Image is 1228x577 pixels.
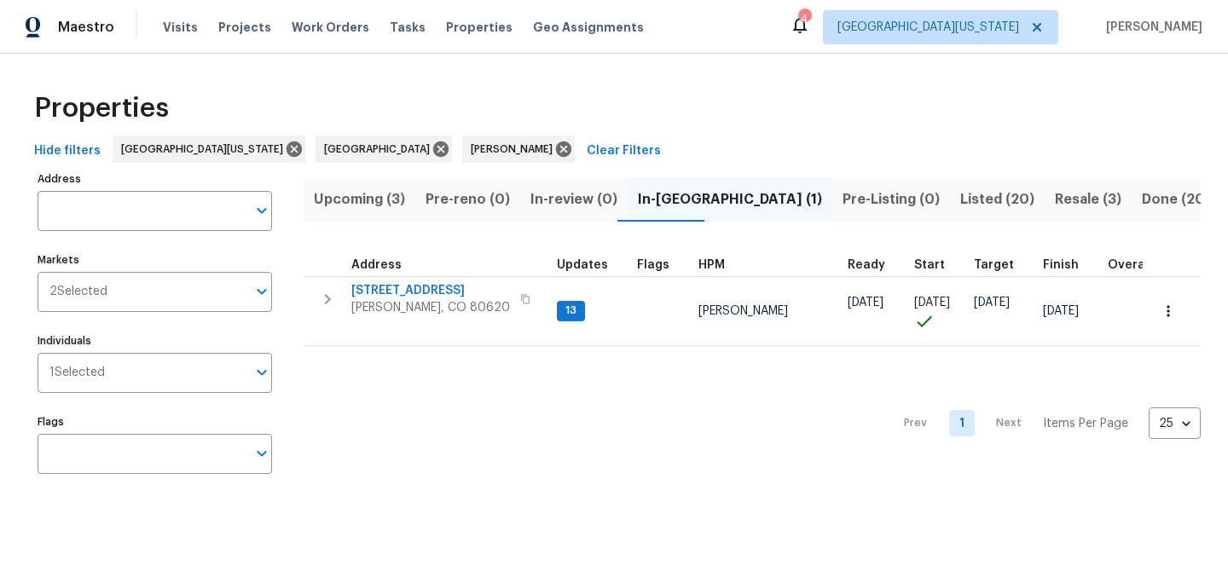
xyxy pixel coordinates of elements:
[914,259,960,271] div: Actual renovation start date
[351,259,402,271] span: Address
[533,19,644,36] span: Geo Assignments
[698,259,725,271] span: HPM
[38,417,272,427] label: Flags
[907,276,967,346] td: Project started on time
[974,259,1029,271] div: Target renovation project end date
[1055,188,1121,211] span: Resale (3)
[34,141,101,162] span: Hide filters
[1149,401,1201,446] div: 25
[38,255,272,265] label: Markets
[314,188,405,211] span: Upcoming (3)
[324,141,437,158] span: [GEOGRAPHIC_DATA]
[974,297,1010,309] span: [DATE]
[960,188,1034,211] span: Listed (20)
[1043,259,1094,271] div: Projected renovation finish date
[351,282,510,299] span: [STREET_ADDRESS]
[1043,259,1079,271] span: Finish
[250,361,274,384] button: Open
[837,19,1019,36] span: [GEOGRAPHIC_DATA][US_STATE]
[446,19,513,36] span: Properties
[38,336,272,346] label: Individuals
[1108,259,1152,271] span: Overall
[530,188,617,211] span: In-review (0)
[1043,305,1079,317] span: [DATE]
[462,136,575,163] div: [PERSON_NAME]
[316,136,452,163] div: [GEOGRAPHIC_DATA]
[1043,415,1128,432] p: Items Per Page
[250,199,274,222] button: Open
[426,188,510,211] span: Pre-reno (0)
[1142,188,1219,211] span: Done (206)
[49,285,107,299] span: 2 Selected
[27,136,107,167] button: Hide filters
[557,259,608,271] span: Updates
[580,136,668,167] button: Clear Filters
[848,259,885,271] span: Ready
[471,141,559,158] span: [PERSON_NAME]
[351,299,510,316] span: [PERSON_NAME], CO 80620
[38,174,272,184] label: Address
[218,19,271,36] span: Projects
[637,259,669,271] span: Flags
[914,297,950,309] span: [DATE]
[638,188,822,211] span: In-[GEOGRAPHIC_DATA] (1)
[390,21,426,33] span: Tasks
[34,100,169,117] span: Properties
[292,19,369,36] span: Work Orders
[848,297,883,309] span: [DATE]
[250,441,274,465] button: Open
[798,10,810,27] div: 4
[843,188,940,211] span: Pre-Listing (0)
[250,280,274,303] button: Open
[914,259,945,271] span: Start
[163,19,198,36] span: Visits
[559,303,583,318] span: 13
[121,141,290,158] span: [GEOGRAPHIC_DATA][US_STATE]
[848,259,901,271] div: Earliest renovation start date (first business day after COE or Checkout)
[698,305,788,317] span: [PERSON_NAME]
[974,259,1014,271] span: Target
[949,410,975,436] a: Goto page 1
[113,136,305,163] div: [GEOGRAPHIC_DATA][US_STATE]
[1099,19,1202,36] span: [PERSON_NAME]
[587,141,661,162] span: Clear Filters
[49,366,105,380] span: 1 Selected
[58,19,114,36] span: Maestro
[1108,259,1167,271] div: Days past target finish date
[888,356,1201,490] nav: Pagination Navigation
